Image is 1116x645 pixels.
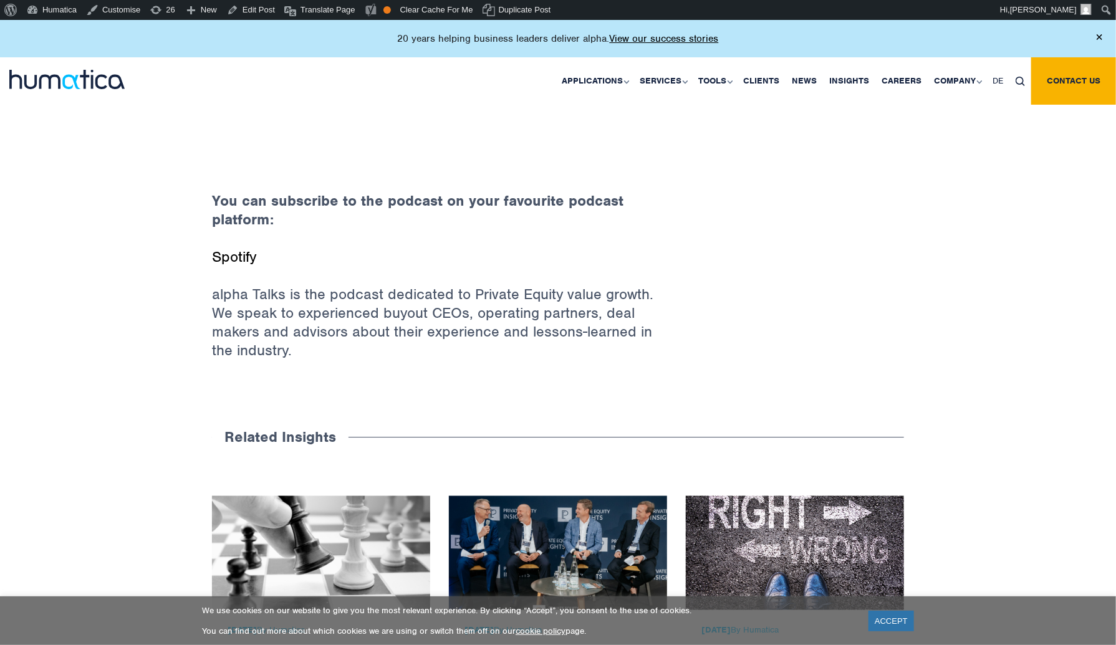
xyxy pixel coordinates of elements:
p: You can find out more about which cookies we are using or switch them off on our page. [202,626,853,636]
img: search_icon [1016,77,1025,86]
h3: Related Insights [212,416,349,459]
a: Contact us [1031,57,1116,105]
div: OK [383,6,391,14]
p: alpha Talks is the podcast dedicated to Private Equity value growth. We speak to experienced buyo... [212,285,667,378]
img: Rightsizing the right way [686,496,904,610]
a: Company [928,57,986,105]
a: Insights [823,57,875,105]
span: [PERSON_NAME] [1010,5,1077,14]
a: cookie policy [516,626,565,636]
a: Careers [875,57,928,105]
a: News [786,57,823,105]
a: Spotify [212,247,256,266]
p: We use cookies on our website to give you the most relevant experience. By clicking “Accept”, you... [202,605,853,616]
a: View our success stories [610,32,719,45]
a: ACCEPT [868,611,914,631]
p: 20 years helping business leaders deliver alpha. [398,32,719,45]
a: Services [633,57,692,105]
img: logo [9,70,125,89]
img: For PE it’s not “Game-over”, but it is “Game changed” [212,496,430,610]
strong: You can subscribe to the podcast on your favourite podcast platform: [212,191,623,229]
a: Clients [737,57,786,105]
span: DE [993,75,1003,86]
img: How Private Equity can build resilience in a world gone unpredictable [449,496,667,610]
a: Applications [556,57,633,105]
a: Tools [692,57,737,105]
a: DE [986,57,1009,105]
